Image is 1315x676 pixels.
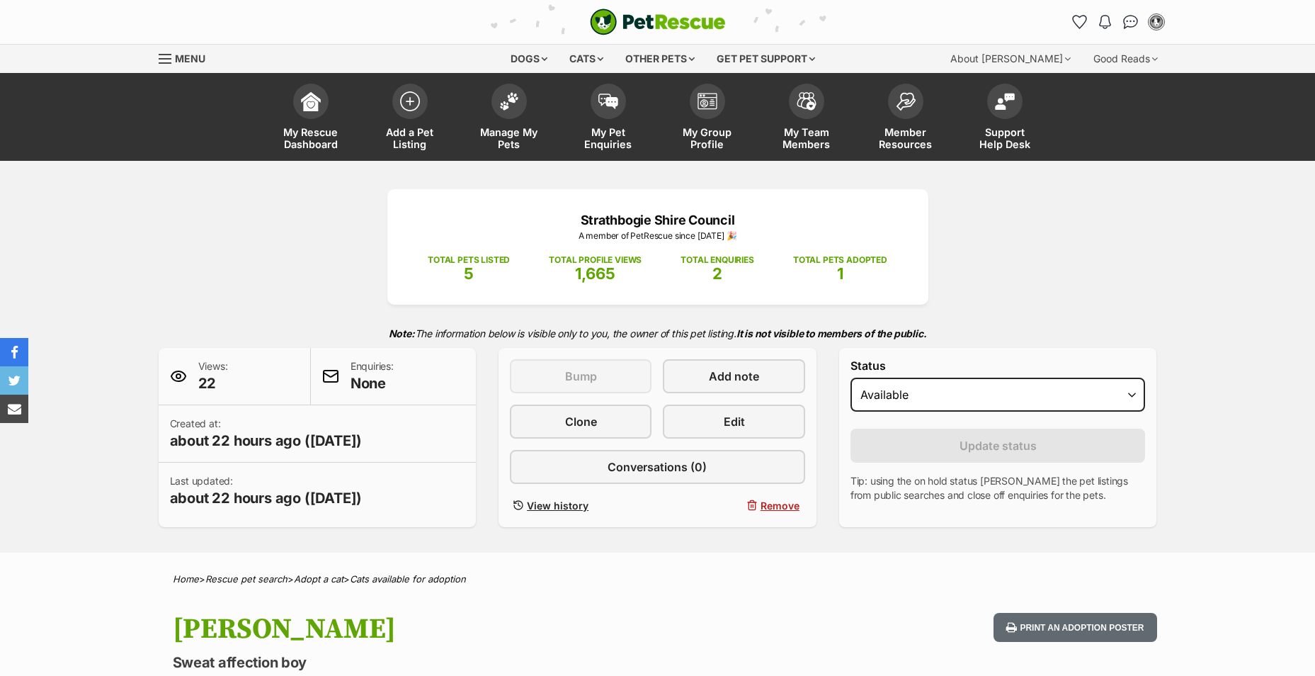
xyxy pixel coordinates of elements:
a: Manage My Pets [460,77,559,161]
a: Menu [159,45,215,70]
img: add-pet-listing-icon-0afa8454b4691262ce3f59096e99ab1cd57d4a30225e0717b998d2c9b9846f56.svg [400,91,420,111]
a: Edit [663,405,804,439]
p: TOTAL PROFILE VIEWS [549,254,642,266]
div: Dogs [501,45,557,73]
a: My Pet Enquiries [559,77,658,161]
p: Sweat affection boy [173,653,772,672]
img: dashboard-icon-eb2f2d2d3e046f16d808141f083e7271f6b2e854fb5c12c21221c1fb7104beca.svg [301,91,321,111]
a: Add a Pet Listing [360,77,460,161]
ul: Account quick links [1069,11,1168,33]
img: notifications-46538b983faf8c2785f20acdc204bb7945ddae34d4c08c2a6579f10ce5e182be.svg [1099,15,1110,29]
a: My Team Members [757,77,856,161]
strong: Note: [389,327,415,339]
a: Member Resources [856,77,955,161]
img: Tracey Maney profile pic [1149,15,1163,29]
span: My Team Members [775,126,838,150]
span: Clone [565,413,597,430]
img: help-desk-icon-fdf02630f3aa405de69fd3d07c3f3aa587a6932b1a1747fa1d2bba05be0121f9.svg [995,93,1015,110]
div: > > > [137,574,1178,585]
span: Edit [724,413,745,430]
span: My Pet Enquiries [576,126,640,150]
span: Remove [761,498,799,513]
span: View history [527,498,588,513]
a: Favourites [1069,11,1091,33]
div: About [PERSON_NAME] [940,45,1081,73]
h1: [PERSON_NAME] [173,613,772,646]
a: Adopt a cat [294,573,343,585]
span: Add note [709,368,759,385]
label: Status [850,359,1146,372]
img: chat-41dd97257d64d25036548639549fe6c8038ab92f7586957e7f3b1b290dea8141.svg [1123,15,1138,29]
button: Bump [510,359,651,393]
div: Other pets [615,45,705,73]
span: about 22 hours ago ([DATE]) [170,488,363,508]
span: Conversations (0) [608,458,707,475]
p: The information below is visible only to you, the owner of this pet listing. [159,319,1157,348]
span: 2 [712,264,722,283]
button: Remove [663,495,804,516]
a: Home [173,573,199,585]
div: Cats [559,45,613,73]
span: My Rescue Dashboard [279,126,343,150]
span: Add a Pet Listing [378,126,442,150]
span: Member Resources [874,126,938,150]
a: Conversations (0) [510,450,805,484]
div: Get pet support [707,45,825,73]
button: My account [1145,11,1168,33]
p: A member of PetRescue since [DATE] 🎉 [409,230,907,242]
a: View history [510,495,651,516]
p: Last updated: [170,474,363,508]
span: Menu [175,52,205,64]
a: Add note [663,359,804,393]
span: Bump [565,368,597,385]
span: 5 [464,264,474,283]
span: My Group Profile [676,126,739,150]
img: group-profile-icon-3fa3cf56718a62981997c0bc7e787c4b2cf8bcc04b72c1350f741eb67cf2f40e.svg [698,93,717,110]
strong: It is not visible to members of the public. [736,327,927,339]
span: 22 [198,373,228,393]
img: manage-my-pets-icon-02211641906a0b7f246fdf0571729dbe1e7629f14944591b6c1af311fb30b64b.svg [499,92,519,111]
span: Support Help Desk [973,126,1037,150]
a: Conversations [1120,11,1142,33]
p: TOTAL PETS LISTED [428,254,510,266]
img: member-resources-icon-8e73f808a243e03378d46382f2149f9095a855e16c252ad45f914b54edf8863c.svg [896,92,916,111]
a: My Rescue Dashboard [261,77,360,161]
span: about 22 hours ago ([DATE]) [170,431,363,451]
span: Manage My Pets [477,126,541,150]
p: Enquiries: [351,359,394,393]
button: Notifications [1094,11,1117,33]
p: Strathbogie Shire Council [409,210,907,230]
img: team-members-icon-5396bd8760b3fe7c0b43da4ab00e1e3bb1a5d9ba89233759b79545d2d3fc5d0d.svg [797,92,816,111]
p: Views: [198,359,228,393]
span: Update status [960,437,1037,454]
span: 1 [837,264,843,283]
a: Clone [510,405,651,439]
span: 1,665 [575,264,615,283]
p: Tip: using the on hold status [PERSON_NAME] the pet listings from public searches and close off e... [850,474,1146,502]
button: Print an adoption poster [994,613,1156,642]
p: Created at: [170,417,363,451]
img: pet-enquiries-icon-7e3ad2cf08bfb03b45e93fb7055b45f3efa6380592205ae92323e6603595dc1f.svg [598,94,618,109]
p: TOTAL ENQUIRIES [681,254,753,266]
p: TOTAL PETS ADOPTED [793,254,887,266]
a: Support Help Desk [955,77,1054,161]
span: None [351,373,394,393]
img: logo-cat-932fe2b9b8326f06289b0f2fb663e598f794de774fb13d1741a6617ecf9a85b4.svg [590,9,726,35]
div: Good Reads [1083,45,1168,73]
a: My Group Profile [658,77,757,161]
a: PetRescue [590,9,726,35]
button: Update status [850,429,1146,463]
a: Rescue pet search [205,573,288,585]
a: Cats available for adoption [350,573,466,585]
